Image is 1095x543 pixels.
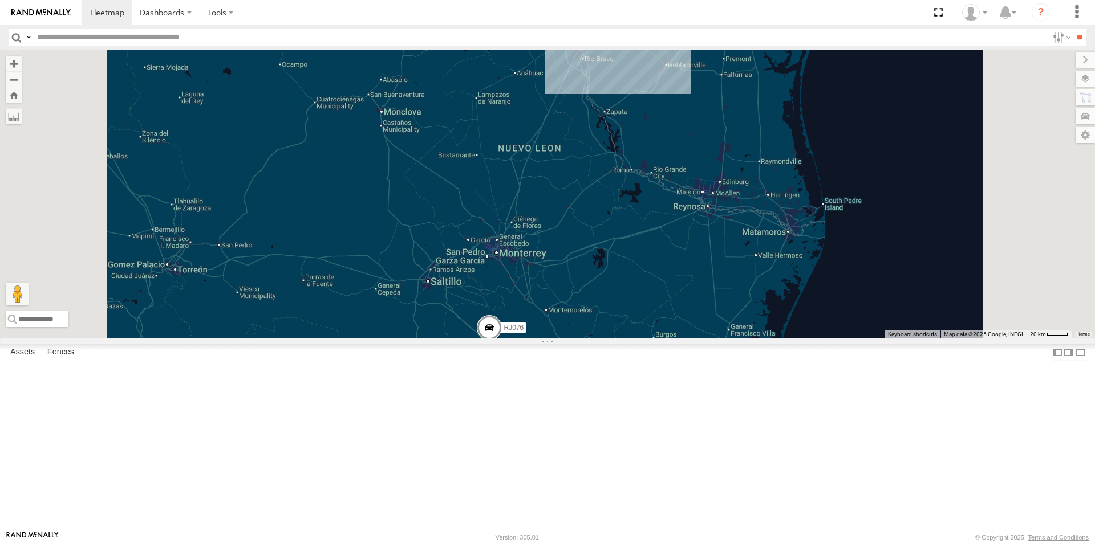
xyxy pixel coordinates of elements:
label: Assets [5,345,40,361]
label: Search Filter Options [1048,29,1073,46]
span: 20 km [1030,331,1046,337]
span: RJ076 [504,324,524,332]
button: Drag Pegman onto the map to open Street View [6,283,29,305]
button: Zoom out [6,71,22,87]
div: © Copyright 2025 - [975,534,1089,541]
label: Fences [42,345,80,361]
label: Search Query [24,29,33,46]
label: Hide Summary Table [1075,344,1086,361]
div: VORTEX FREIGHT [958,4,991,21]
a: Visit our Website [6,532,59,543]
button: Zoom in [6,56,22,71]
a: Terms and Conditions [1028,534,1089,541]
i: ? [1032,3,1050,22]
label: Dock Summary Table to the Right [1063,344,1074,361]
a: Terms [1078,332,1090,336]
button: Zoom Home [6,87,22,103]
button: Keyboard shortcuts [888,330,937,338]
label: Measure [6,108,22,124]
label: Dock Summary Table to the Left [1052,344,1063,361]
label: Map Settings [1076,127,1095,143]
img: rand-logo.svg [11,9,71,17]
div: Version: 305.01 [496,534,539,541]
button: Map Scale: 20 km per 36 pixels [1027,330,1072,338]
span: Map data ©2025 Google, INEGI [944,331,1023,337]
